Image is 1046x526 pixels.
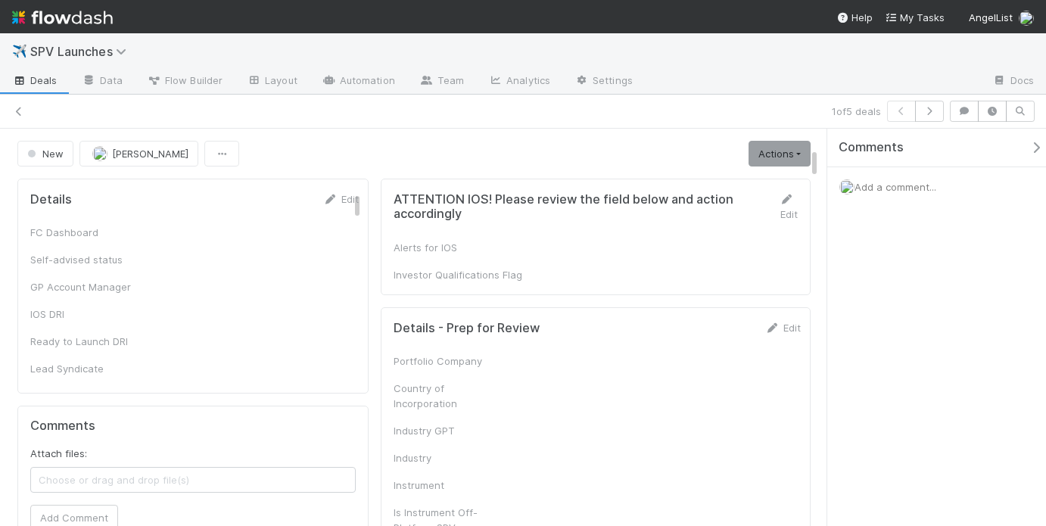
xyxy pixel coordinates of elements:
span: AngelList [969,11,1013,23]
div: GP Account Manager [30,279,144,294]
a: Edit [780,193,798,220]
img: avatar_768cd48b-9260-4103-b3ef-328172ae0546.png [1019,11,1034,26]
div: FC Dashboard [30,225,144,240]
div: IOS DRI [30,307,144,322]
img: avatar_768cd48b-9260-4103-b3ef-328172ae0546.png [839,179,855,195]
span: New [24,148,64,160]
label: Attach files: [30,446,87,461]
a: Settings [562,70,645,94]
a: Team [407,70,476,94]
div: Country of Incorporation [394,381,507,411]
div: Lead Syndicate [30,361,144,376]
span: Deals [12,73,58,88]
button: [PERSON_NAME] [79,141,198,167]
h5: Details - Prep for Review [394,321,540,336]
img: avatar_768cd48b-9260-4103-b3ef-328172ae0546.png [92,146,107,161]
div: Investor Qualifications Flag [394,267,545,282]
div: Industry GPT [394,423,507,438]
span: 1 of 5 deals [832,104,881,119]
a: Edit [323,193,359,205]
div: Portfolio Company [394,353,507,369]
div: Self-advised status [30,252,144,267]
div: Instrument [394,478,507,493]
span: Comments [839,140,904,155]
a: Flow Builder [135,70,235,94]
a: Data [70,70,135,94]
span: ✈️ [12,45,27,58]
span: Flow Builder [147,73,223,88]
button: New [17,141,73,167]
span: Choose or drag and drop file(s) [31,468,355,492]
div: Ready to Launch DRI [30,334,144,349]
a: Docs [980,70,1046,94]
span: SPV Launches [30,44,134,59]
a: Analytics [476,70,562,94]
a: Actions [749,141,811,167]
span: Add a comment... [855,181,936,193]
div: Help [836,10,873,25]
div: Alerts for IOS [394,240,545,255]
a: Layout [235,70,310,94]
a: Automation [310,70,407,94]
h5: Comments [30,419,356,434]
img: logo-inverted-e16ddd16eac7371096b0.svg [12,5,113,30]
div: Industry [394,450,507,465]
a: Edit [765,322,801,334]
h5: ATTENTION IOS! Please review the field below and action accordingly [394,192,766,222]
h5: Details [30,192,72,207]
span: [PERSON_NAME] [112,148,188,160]
span: My Tasks [885,11,945,23]
a: My Tasks [885,10,945,25]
